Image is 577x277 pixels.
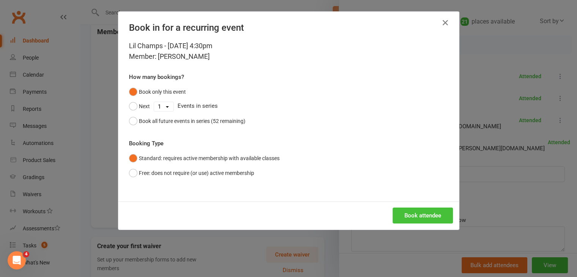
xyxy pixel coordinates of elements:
button: Free: does not require (or use) active membership [129,166,254,180]
label: How many bookings? [129,72,184,82]
div: Events in series [129,99,448,113]
button: Book only this event [129,85,186,99]
button: Book all future events in series (52 remaining) [129,114,245,128]
div: Book all future events in series (52 remaining) [139,117,245,125]
button: Book attendee [393,208,453,223]
button: Next [129,99,150,113]
h4: Book in for a recurring event [129,22,448,33]
label: Booking Type [129,139,164,148]
iframe: Intercom live chat [8,251,26,269]
button: Close [439,17,451,29]
span: 4 [23,251,29,257]
button: Standard: requires active membership with available classes [129,151,280,165]
div: Lil Champs - [DATE] 4:30pm Member: [PERSON_NAME] [129,41,448,62]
